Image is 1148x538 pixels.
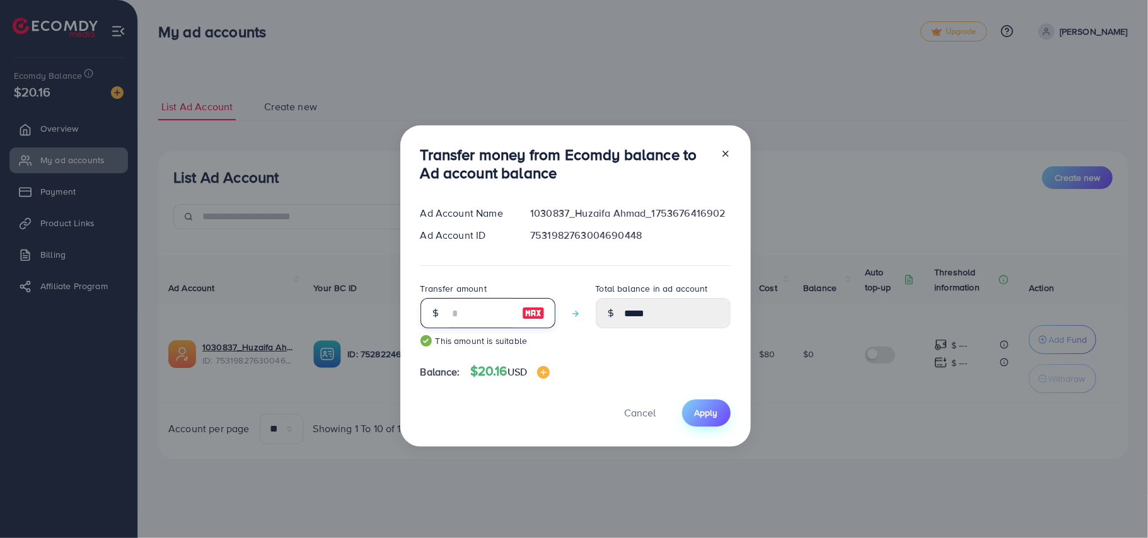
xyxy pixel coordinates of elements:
div: Ad Account Name [410,206,521,220]
img: image [522,306,545,321]
iframe: Chat [1094,481,1139,529]
span: USD [507,365,527,379]
h4: $20.16 [470,363,550,379]
div: 7531982763004690448 [520,228,740,243]
div: 1030837_Huzaifa Ahmad_1753676416902 [520,206,740,220]
small: This amount is suitable [420,335,555,347]
div: Ad Account ID [410,228,521,243]
span: Apply [695,406,718,419]
span: Cancel [625,406,656,420]
button: Cancel [609,399,672,426]
h3: Transfer money from Ecomdy balance to Ad account balance [420,146,710,182]
button: Apply [682,399,731,426]
img: image [537,366,550,379]
span: Balance: [420,365,460,379]
img: guide [420,335,432,346]
label: Transfer amount [420,282,487,295]
label: Total balance in ad account [596,282,708,295]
